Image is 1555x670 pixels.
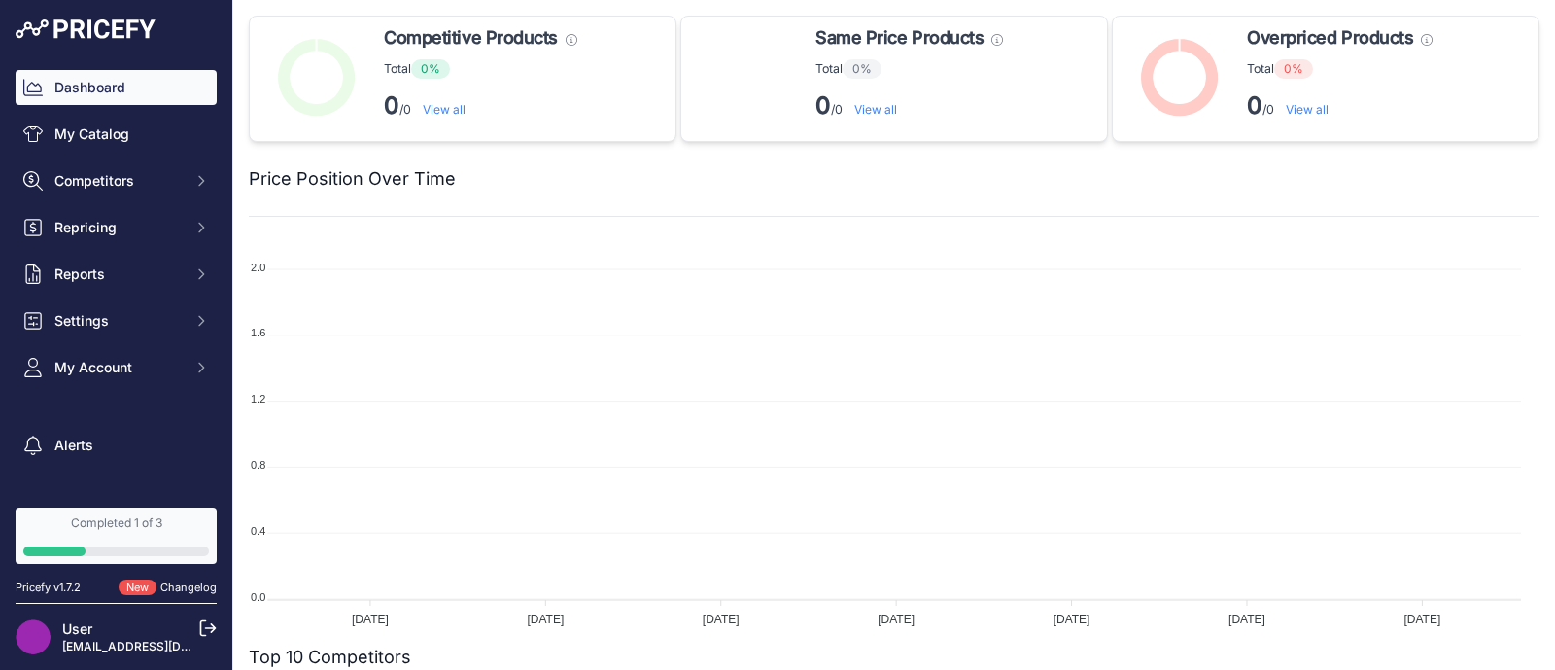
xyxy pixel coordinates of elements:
[384,91,399,120] strong: 0
[119,580,156,596] span: New
[62,620,92,637] a: User
[16,428,217,463] a: Alerts
[703,613,740,626] tspan: [DATE]
[16,303,217,338] button: Settings
[16,210,217,245] button: Repricing
[160,581,217,594] a: Changelog
[251,525,265,537] tspan: 0.4
[878,613,915,626] tspan: [DATE]
[384,24,558,52] span: Competitive Products
[411,59,450,79] span: 0%
[1274,59,1313,79] span: 0%
[16,70,217,105] a: Dashboard
[54,171,182,191] span: Competitors
[16,257,217,292] button: Reports
[1403,613,1440,626] tspan: [DATE]
[16,117,217,152] a: My Catalog
[1247,91,1262,120] strong: 0
[16,580,81,596] div: Pricefy v1.7.2
[251,393,265,405] tspan: 1.2
[384,59,577,79] p: Total
[251,262,265,273] tspan: 2.0
[16,19,155,39] img: Pricefy Logo
[815,59,1003,79] p: Total
[384,90,577,122] p: /0
[16,350,217,385] button: My Account
[54,358,182,377] span: My Account
[251,327,265,338] tspan: 1.6
[1054,613,1090,626] tspan: [DATE]
[251,459,265,471] tspan: 0.8
[16,163,217,198] button: Competitors
[423,102,466,117] a: View all
[527,613,564,626] tspan: [DATE]
[54,264,182,284] span: Reports
[1228,613,1265,626] tspan: [DATE]
[54,311,182,331] span: Settings
[62,639,265,653] a: [EMAIL_ADDRESS][DOMAIN_NAME]
[16,508,217,564] a: Completed 1 of 3
[1247,90,1433,122] p: /0
[251,591,265,603] tspan: 0.0
[854,102,897,117] a: View all
[1247,24,1413,52] span: Overpriced Products
[1286,102,1329,117] a: View all
[16,70,217,537] nav: Sidebar
[249,165,456,193] h2: Price Position Over Time
[815,91,831,120] strong: 0
[815,90,1003,122] p: /0
[1247,59,1433,79] p: Total
[23,515,209,531] div: Completed 1 of 3
[352,613,389,626] tspan: [DATE]
[843,59,881,79] span: 0%
[815,24,984,52] span: Same Price Products
[54,218,182,237] span: Repricing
